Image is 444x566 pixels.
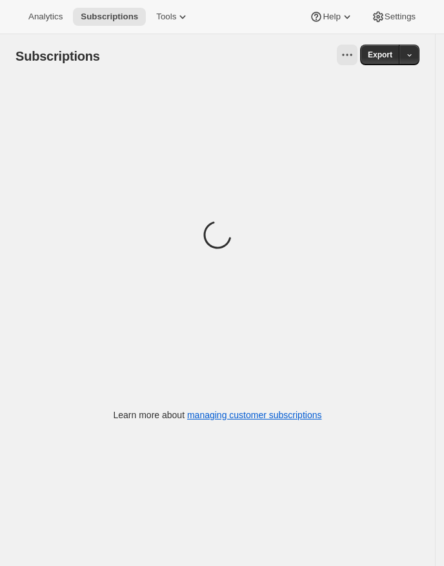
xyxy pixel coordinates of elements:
[148,8,197,26] button: Tools
[368,50,392,60] span: Export
[81,12,138,22] span: Subscriptions
[302,8,361,26] button: Help
[385,12,416,22] span: Settings
[364,8,423,26] button: Settings
[28,12,63,22] span: Analytics
[187,410,322,420] a: managing customer subscriptions
[337,45,358,65] button: View actions for Subscriptions
[323,12,340,22] span: Help
[156,12,176,22] span: Tools
[73,8,146,26] button: Subscriptions
[21,8,70,26] button: Analytics
[360,45,400,65] button: Export
[15,49,100,63] span: Subscriptions
[114,409,322,421] p: Learn more about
